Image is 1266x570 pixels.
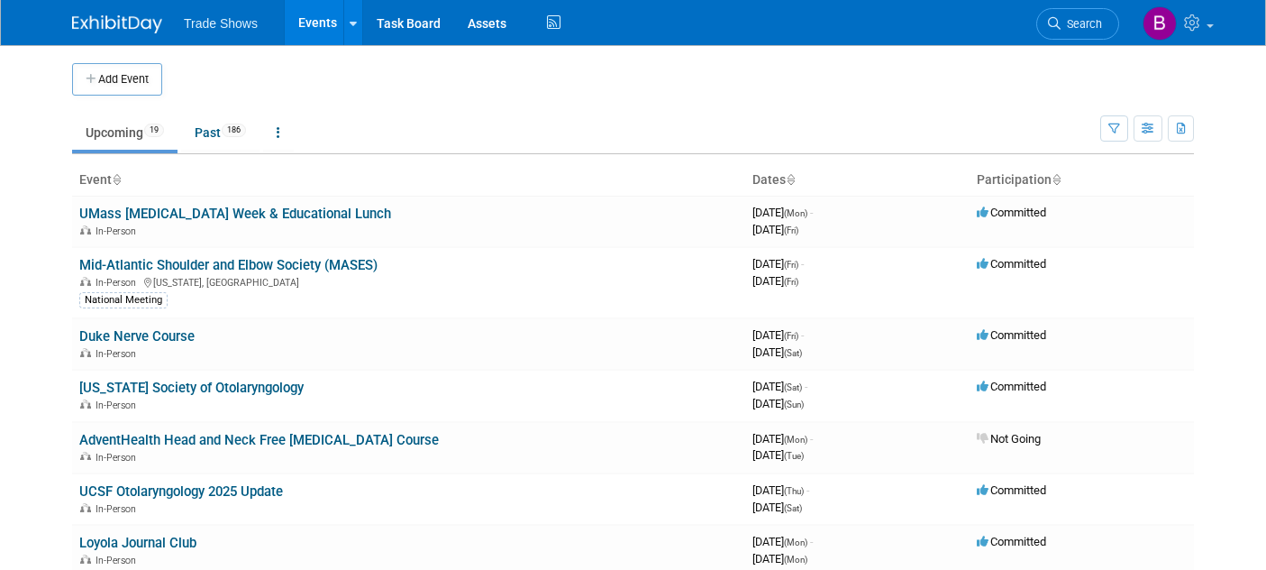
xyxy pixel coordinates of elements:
a: UCSF Otolaryngology 2025 Update [79,483,283,500]
span: In-Person [96,400,141,411]
a: Duke Nerve Course [79,328,195,345]
th: Participation [970,165,1194,196]
span: Committed [977,257,1046,271]
img: In-Person Event [80,503,91,512]
img: In-Person Event [80,277,91,286]
span: (Sat) [784,503,802,513]
a: Upcoming19 [72,115,178,150]
span: [DATE] [752,223,798,236]
span: (Mon) [784,208,807,218]
a: [US_STATE] Society of Otolaryngology [79,380,304,396]
a: Sort by Start Date [786,172,795,187]
span: [DATE] [752,483,809,497]
span: (Mon) [784,555,807,565]
span: [DATE] [752,274,798,288]
span: [DATE] [752,345,802,359]
div: National Meeting [79,292,168,308]
span: - [805,380,807,393]
span: In-Person [96,452,141,464]
a: Loyola Journal Club [79,535,196,551]
span: [DATE] [752,397,804,410]
span: - [810,432,813,446]
span: - [806,483,809,497]
span: (Fri) [784,225,798,235]
img: In-Person Event [80,452,91,461]
span: Committed [977,206,1046,219]
a: Mid-Atlantic Shoulder and Elbow Society (MASES) [79,257,378,273]
span: Committed [977,483,1046,497]
span: Not Going [977,432,1041,446]
span: 19 [144,124,164,137]
span: [DATE] [752,380,807,393]
span: In-Person [96,225,141,237]
span: 186 [222,124,246,137]
a: Past186 [181,115,260,150]
span: In-Person [96,348,141,360]
span: [DATE] [752,206,813,219]
span: (Sun) [784,400,804,409]
img: In-Person Event [80,555,91,564]
span: - [810,535,813,548]
a: UMass [MEDICAL_DATA] Week & Educational Lunch [79,206,391,222]
span: Committed [977,535,1046,548]
img: In-Person Event [80,400,91,409]
a: Search [1036,8,1119,40]
span: Search [1061,17,1102,31]
img: In-Person Event [80,225,91,234]
span: (Mon) [784,435,807,445]
span: [DATE] [752,501,802,514]
span: In-Person [96,277,141,289]
img: ExhibitDay [72,15,162,33]
span: Committed [977,380,1046,393]
span: (Thu) [784,486,804,496]
span: (Fri) [784,331,798,341]
span: (Sat) [784,348,802,358]
a: Sort by Event Name [112,172,121,187]
span: In-Person [96,503,141,515]
span: (Fri) [784,260,798,270]
span: [DATE] [752,448,804,462]
span: [DATE] [752,328,804,342]
span: (Tue) [784,451,804,461]
span: [DATE] [752,552,807,565]
span: (Sat) [784,382,802,392]
a: Sort by Participation Type [1052,172,1061,187]
span: [DATE] [752,535,813,548]
div: [US_STATE], [GEOGRAPHIC_DATA] [79,274,738,289]
span: (Fri) [784,277,798,287]
th: Dates [745,165,970,196]
span: In-Person [96,555,141,566]
span: Committed [977,328,1046,342]
th: Event [72,165,745,196]
span: [DATE] [752,257,804,271]
span: Trade Shows [184,16,258,31]
a: AdventHealth Head and Neck Free [MEDICAL_DATA] Course [79,432,439,448]
span: (Mon) [784,538,807,547]
span: - [801,328,804,342]
img: Becca Rensi [1143,6,1177,41]
span: - [801,257,804,271]
span: - [810,206,813,219]
img: In-Person Event [80,348,91,357]
button: Add Event [72,63,162,96]
span: [DATE] [752,432,813,446]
